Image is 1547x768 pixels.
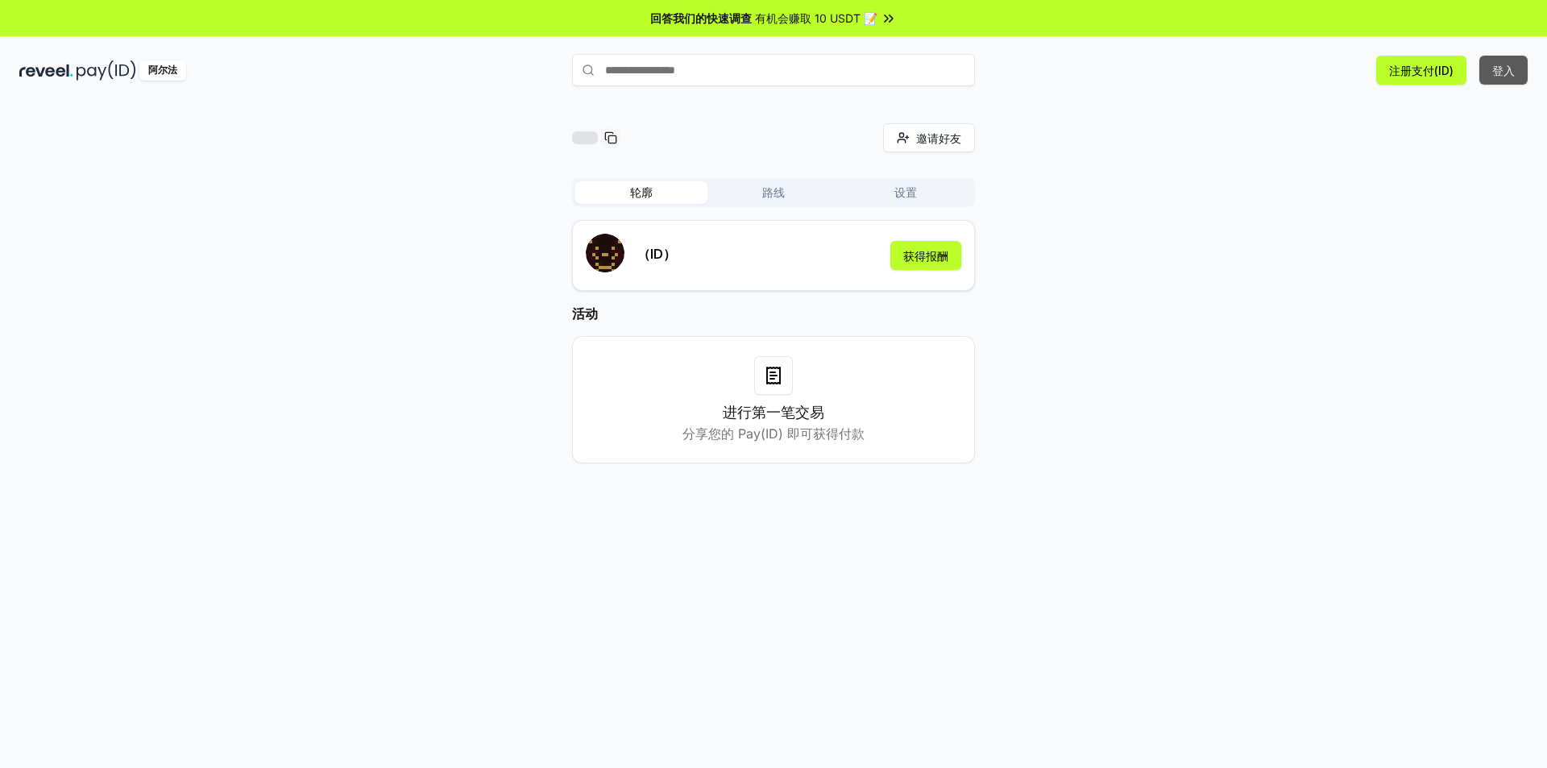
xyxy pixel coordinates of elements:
[723,404,824,421] font: 进行第一笔交易
[572,305,598,322] font: 活动
[1376,56,1466,85] button: 注册支付(ID)
[894,185,917,199] font: 设置
[650,11,752,25] font: 回答我们的快速调查
[148,64,177,76] font: 阿尔法
[890,241,961,270] button: 获得报酬
[77,60,136,81] img: 付款编号
[1389,64,1454,77] font: 注册支付(ID)
[755,11,877,25] font: 有机会赚取 10 USDT 📝
[630,185,653,199] font: 轮廓
[883,123,975,152] button: 邀请好友
[682,426,865,442] font: 分享您的 Pay(ID) 即可获得付款
[1492,64,1515,77] font: 登入
[903,249,948,263] font: 获得报酬
[762,185,785,199] font: 路线
[637,246,676,262] font: （ID）
[1479,56,1528,85] button: 登入
[19,60,73,81] img: 揭示黑暗
[916,131,961,145] font: 邀请好友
